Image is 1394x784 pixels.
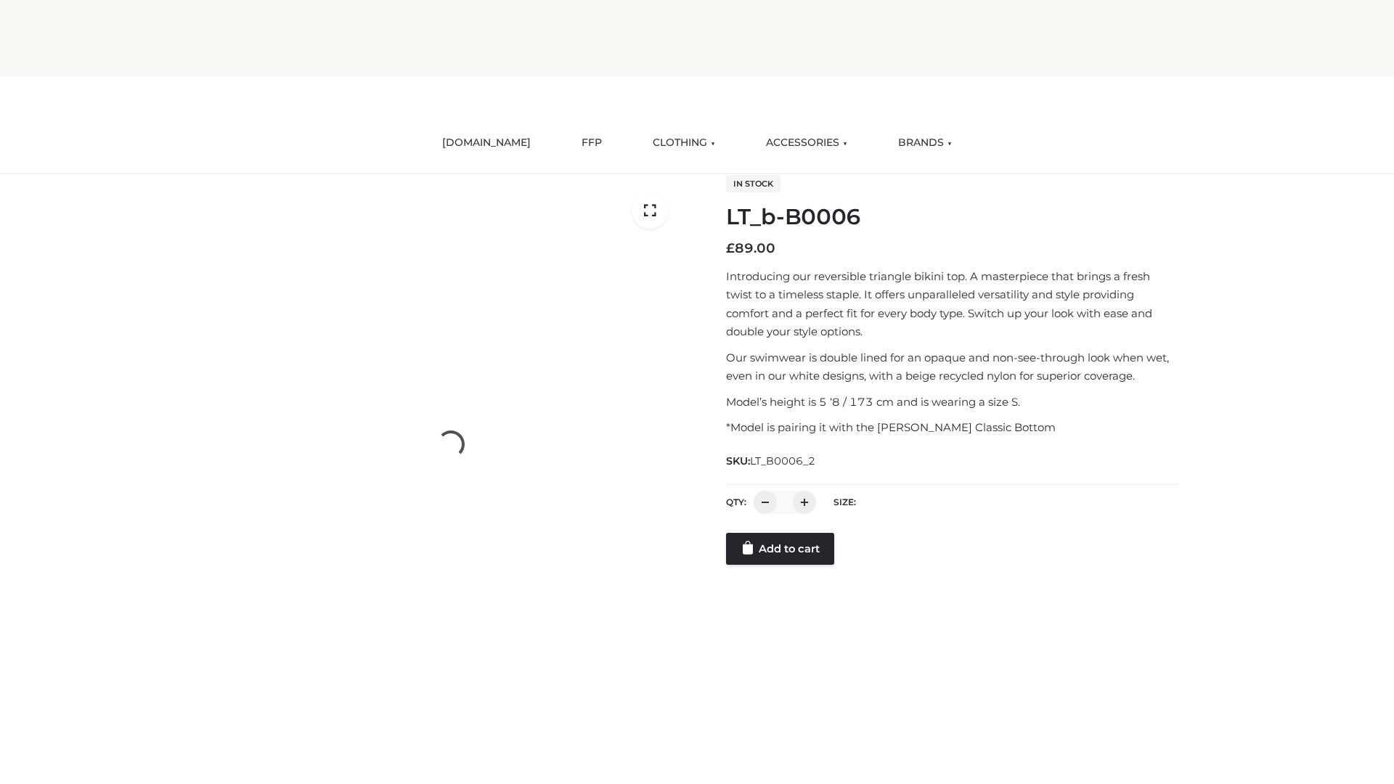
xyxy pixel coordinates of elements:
p: *Model is pairing it with the [PERSON_NAME] Classic Bottom [726,418,1178,437]
p: Introducing our reversible triangle bikini top. A masterpiece that brings a fresh twist to a time... [726,267,1178,341]
a: FFP [571,127,613,159]
span: In stock [726,175,780,192]
span: £ [726,240,735,256]
a: CLOTHING [642,127,726,159]
span: LT_B0006_2 [750,454,815,467]
p: Model’s height is 5 ‘8 / 173 cm and is wearing a size S. [726,393,1178,412]
bdi: 89.00 [726,240,775,256]
p: Our swimwear is double lined for an opaque and non-see-through look when wet, even in our white d... [726,348,1178,385]
label: QTY: [726,497,746,507]
a: [DOMAIN_NAME] [431,127,542,159]
span: SKU: [726,452,817,470]
h1: LT_b-B0006 [726,204,1178,230]
a: Add to cart [726,533,834,565]
a: BRANDS [887,127,963,159]
label: Size: [833,497,856,507]
a: ACCESSORIES [755,127,858,159]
